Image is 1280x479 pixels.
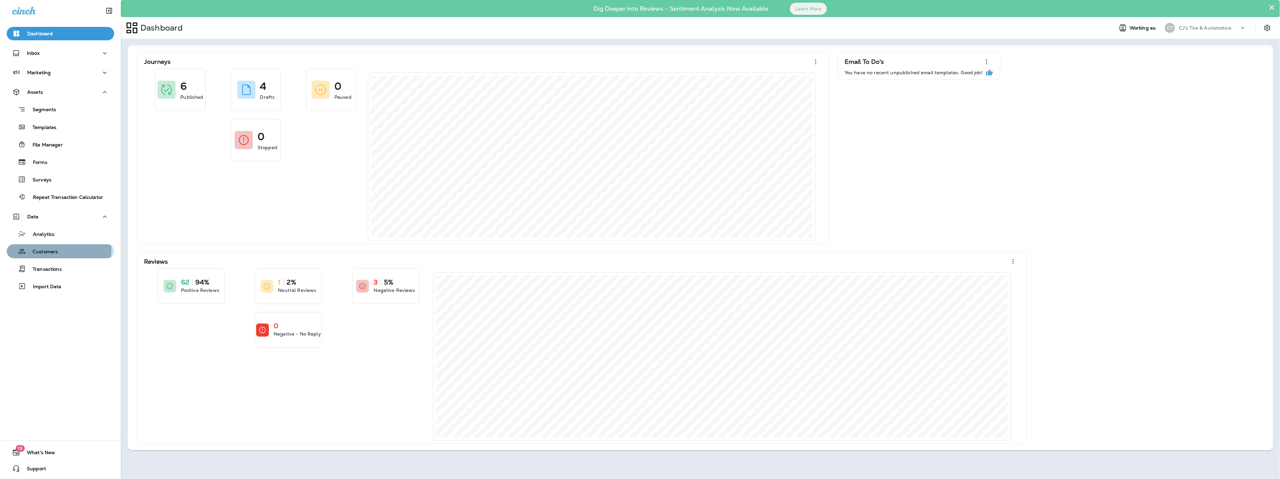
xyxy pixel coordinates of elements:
[7,279,114,293] button: Import Data
[7,102,114,117] button: Segments
[384,279,393,286] p: 5%
[20,450,55,458] span: What's New
[27,214,39,219] p: Data
[26,107,56,114] p: Segments
[334,83,341,90] p: 0
[1179,25,1231,31] p: CJ's Tire & Automotive
[7,155,114,169] button: Forms
[27,50,40,56] p: Inbox
[7,262,114,276] button: Transactions
[845,58,884,65] p: Email To Do's
[100,4,118,17] button: Collapse Sidebar
[274,322,278,329] p: 0
[1130,25,1158,31] span: Working as:
[7,244,114,258] button: Customers
[7,85,114,99] button: Assets
[27,89,43,95] p: Assets
[7,46,114,60] button: Inbox
[144,258,168,265] p: Reviews
[1165,23,1175,33] div: CT
[181,279,189,286] p: 62
[845,70,983,75] p: You have no recent unpublished email templates. Good job!
[7,172,114,186] button: Surveys
[26,266,62,273] p: Transactions
[26,125,56,131] p: Templates
[260,94,275,100] p: Drafts
[180,83,187,90] p: 6
[1261,22,1273,34] button: Settings
[195,279,209,286] p: 94%
[26,194,103,201] p: Repeat Transaction Calculator
[26,231,54,238] p: Analytics
[15,445,25,452] span: 19
[7,210,114,223] button: Data
[26,142,63,148] p: File Manager
[257,133,265,140] p: 0
[26,160,47,166] p: Forms
[374,287,415,294] p: Negative Reviews
[27,70,51,75] p: Marketing
[138,23,183,33] p: Dashboard
[26,177,51,183] p: Surveys
[274,331,321,337] p: Negative - No Reply
[181,287,219,294] p: Positive Reviews
[278,279,281,286] p: 1
[257,144,277,151] p: Stopped
[287,279,296,286] p: 2%
[20,466,46,474] span: Support
[7,227,114,241] button: Analytics
[7,66,114,79] button: Marketing
[7,446,114,459] button: 19What's New
[7,137,114,151] button: File Manager
[260,83,267,90] p: 4
[1269,2,1275,13] button: Close
[278,287,316,294] p: Neutral Reviews
[7,27,114,40] button: Dashboard
[144,58,171,65] p: Journeys
[26,249,58,255] p: Customers
[374,279,378,286] p: 3
[574,8,788,10] p: Dig Deeper into Reviews - Sentiment Analysis Now Available
[26,284,61,290] p: Import Data
[790,3,827,15] button: Learn More
[27,31,53,36] p: Dashboard
[180,94,203,100] p: Published
[7,120,114,134] button: Templates
[7,190,114,204] button: Repeat Transaction Calculator
[7,462,114,475] button: Support
[334,94,351,100] p: Paused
